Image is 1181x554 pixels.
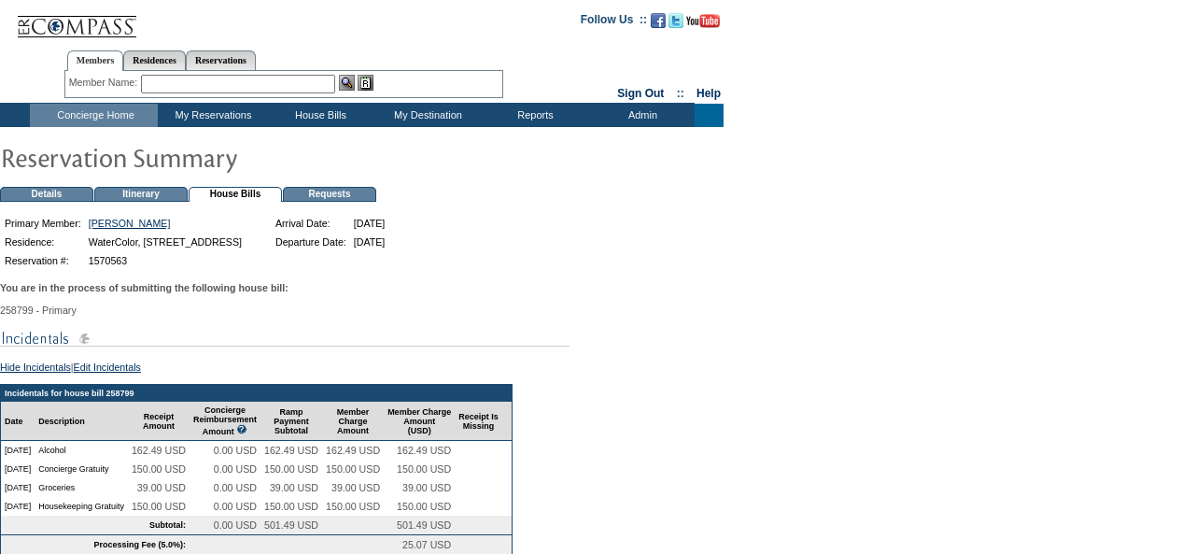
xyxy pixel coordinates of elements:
[1,441,35,460] td: [DATE]
[35,402,128,441] td: Description
[397,519,451,531] span: 501.49 USD
[35,478,128,497] td: Groceries
[123,50,186,70] a: Residences
[581,11,647,34] td: Follow Us ::
[35,460,128,478] td: Concierge Gratuity
[2,234,84,250] td: Residence:
[264,463,318,475] span: 150.00 USD
[402,482,451,493] span: 39.00 USD
[651,13,666,28] img: Become our fan on Facebook
[351,234,388,250] td: [DATE]
[668,19,683,30] a: Follow us on Twitter
[137,482,186,493] span: 39.00 USD
[128,402,190,441] td: Receipt Amount
[94,187,188,202] td: Itinerary
[1,478,35,497] td: [DATE]
[283,187,376,202] td: Requests
[455,402,502,441] td: Receipt Is Missing
[668,13,683,28] img: Follow us on Twitter
[214,445,257,456] span: 0.00 USD
[236,424,247,434] img: questionMark_lightBlue.gif
[264,445,318,456] span: 162.49 USD
[686,19,720,30] a: Subscribe to our YouTube Channel
[214,501,257,512] span: 0.00 USD
[264,519,318,531] span: 501.49 USD
[677,87,684,100] span: ::
[214,482,257,493] span: 0.00 USD
[617,87,664,100] a: Sign Out
[214,519,257,531] span: 0.00 USD
[322,402,384,441] td: Member Charge Amount
[2,215,84,232] td: Primary Member:
[351,215,388,232] td: [DATE]
[35,441,128,460] td: Alcohol
[480,104,587,127] td: Reports
[270,482,318,493] span: 39.00 USD
[326,463,380,475] span: 150.00 USD
[86,252,245,269] td: 1570563
[35,497,128,516] td: Housekeeping Gratuity
[132,445,186,456] span: 162.49 USD
[696,87,721,100] a: Help
[397,463,451,475] span: 150.00 USD
[397,445,451,456] span: 162.49 USD
[214,463,257,475] span: 0.00 USD
[30,104,158,127] td: Concierge Home
[273,234,349,250] td: Departure Date:
[2,252,84,269] td: Reservation #:
[1,516,190,535] td: Subtotal:
[326,501,380,512] span: 150.00 USD
[331,482,380,493] span: 39.00 USD
[1,460,35,478] td: [DATE]
[89,218,171,229] a: [PERSON_NAME]
[587,104,695,127] td: Admin
[651,19,666,30] a: Become our fan on Facebook
[132,463,186,475] span: 150.00 USD
[1,402,35,441] td: Date
[339,75,355,91] img: View
[132,501,186,512] span: 150.00 USD
[189,187,282,202] td: House Bills
[402,539,451,550] span: 25.07 USD
[397,501,451,512] span: 150.00 USD
[265,104,373,127] td: House Bills
[264,501,318,512] span: 150.00 USD
[1,385,512,402] td: Incidentals for house bill 258799
[326,445,380,456] span: 162.49 USD
[358,75,373,91] img: Reservations
[74,362,141,373] a: Edit Incidentals
[186,50,256,70] a: Reservations
[190,402,260,441] td: Concierge Reimbursement Amount
[1,497,35,516] td: [DATE]
[686,14,720,28] img: Subscribe to our YouTube Channel
[384,402,455,441] td: Member Charge Amount (USD)
[69,75,141,91] div: Member Name:
[260,402,322,441] td: Ramp Payment Subtotal
[67,50,124,71] a: Members
[373,104,480,127] td: My Destination
[86,234,245,250] td: WaterColor, [STREET_ADDRESS]
[273,215,349,232] td: Arrival Date:
[158,104,265,127] td: My Reservations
